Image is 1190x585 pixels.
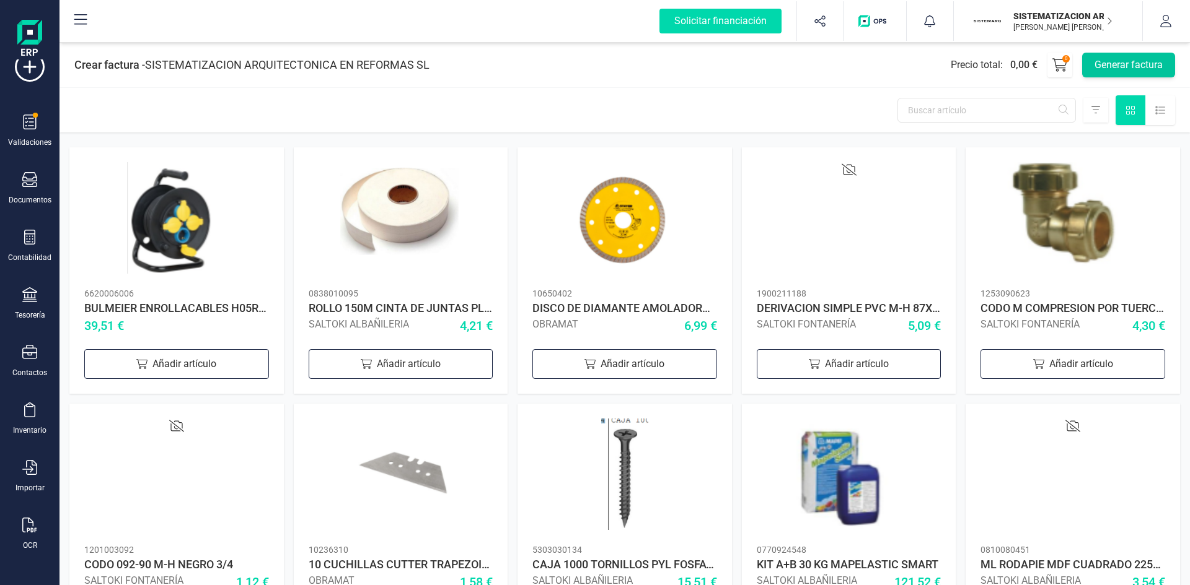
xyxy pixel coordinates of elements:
[858,15,891,27] img: Logo de OPS
[23,540,37,550] div: OCR
[897,98,1076,123] input: Buscar artículo
[1082,53,1175,77] button: Generar factura
[12,368,47,378] div: Contactos
[309,418,493,530] img: imagen
[532,544,717,556] div: 5303030134
[981,300,1165,317] div: CODO M COMPRESION POR TUERCA 22X3/4
[84,300,269,317] div: BULMEIER ENROLLACABLES H05RR-F 3G1 5X25M IP44 PROT TOMAS
[17,20,42,59] img: Logo Finanedi
[757,287,941,300] div: 1900211188
[15,483,45,493] div: Importar
[532,556,717,573] div: CAJA 1000 TORNILLOS PYL FOSFATADO PM 3,5X45
[981,556,1165,573] div: ML RODAPIE MDF CUADRADO 2250X90X14MM LACADO BLANCO
[532,162,717,274] img: imagen
[8,253,51,262] div: Contabilidad
[659,9,782,33] div: Solicitar financiación
[532,349,717,379] div: Añadir artículo
[84,162,269,274] img: imagen
[309,544,493,556] div: 10236310
[309,349,493,379] div: Añadir artículo
[1013,10,1113,22] p: SISTEMATIZACION ARQUITECTONICA EN REFORMAS SL
[309,300,493,317] div: ROLLO 150M CINTA DE JUNTAS PLADUR
[84,317,124,334] span: 39,51 €
[981,544,1165,556] div: 0810080451
[9,195,51,205] div: Documentos
[532,317,578,334] div: OBRAMAT
[532,418,717,530] img: imagen
[684,317,717,334] span: 6,99 €
[1132,317,1165,334] span: 4,30 €
[757,418,941,530] img: imagen
[757,556,941,573] div: KIT A+B 30 KG MAPELASTIC SMART
[757,544,941,556] div: 0770924548
[851,1,899,41] button: Logo de OPS
[757,317,856,334] div: SALTOKI FONTANERÍA
[645,1,796,41] button: Solicitar financiación
[532,300,717,317] div: DISCO DE DIAMANTE AMOLADORA CORTE [PERSON_NAME] CONTÍNUA TURBO EXTRAFINO 115MM [PERSON_NAME]
[1013,22,1113,32] p: [PERSON_NAME] [PERSON_NAME]
[15,310,45,320] div: Tesorería
[84,287,269,300] div: 6620006006
[309,162,493,274] img: imagen
[757,349,941,379] div: Añadir artículo
[981,287,1165,300] div: 1253090623
[981,162,1165,274] img: imagen
[309,556,493,573] div: 10 CUCHILLAS CUTTER TRAPEZOIDALES
[981,349,1165,379] div: Añadir artículo
[908,317,941,334] span: 5,09 €
[8,137,51,147] div: Validaciones
[309,287,493,300] div: 0838010095
[309,317,409,334] div: SALTOKI ALBAÑILERIA
[13,425,46,435] div: Inventario
[84,544,269,556] div: 1201003092
[74,56,430,74] div: - SISTEMATIZACION ARQUITECTONICA EN REFORMAS SL
[460,317,493,334] span: 4,21 €
[84,556,269,573] div: CODO 092-90 M-H NEGRO 3/4
[1065,55,1068,63] span: 0
[74,58,139,71] span: Crear factura
[757,300,941,317] div: DERIVACION SIMPLE PVC M-H 87X110
[1010,58,1038,72] span: 0,00 €
[969,1,1127,41] button: SISISTEMATIZACION ARQUITECTONICA EN REFORMAS SL[PERSON_NAME] [PERSON_NAME]
[84,349,269,379] div: Añadir artículo
[532,287,717,300] div: 10650402
[951,58,1038,72] div: Precio total :
[974,7,1001,35] img: SI
[981,317,1080,334] div: SALTOKI FONTANERÍA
